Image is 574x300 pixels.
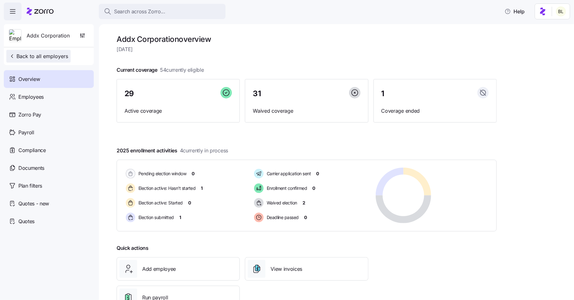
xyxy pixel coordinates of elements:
[505,8,525,15] span: Help
[18,164,44,172] span: Documents
[160,66,204,74] span: 54 currently eligible
[265,170,311,177] span: Carrier application sent
[265,185,307,191] span: Enrollment confirmed
[4,88,94,106] a: Employees
[9,52,68,60] span: Back to all employers
[117,34,497,44] h1: Addx Corporation overview
[313,185,316,191] span: 0
[4,123,94,141] a: Payroll
[117,147,228,155] span: 2025 enrollment activities
[4,141,94,159] a: Compliance
[114,8,165,16] span: Search across Zorro...
[556,6,566,17] img: 2fabda6663eee7a9d0b710c60bc473af
[18,200,49,208] span: Quotes - new
[188,200,191,206] span: 0
[304,214,307,221] span: 0
[4,70,94,88] a: Overview
[381,90,385,97] span: 1
[117,66,204,74] span: Current coverage
[265,200,297,206] span: Waived election
[201,185,203,191] span: 1
[99,4,226,19] button: Search across Zorro...
[124,90,134,97] span: 29
[18,93,44,101] span: Employees
[18,182,42,190] span: Plan filters
[18,111,41,119] span: Zorro Pay
[271,265,302,273] span: View invoices
[6,50,71,63] button: Back to all employers
[265,214,299,221] span: Deadline passed
[253,107,360,115] span: Waived coverage
[117,244,149,252] span: Quick actions
[192,170,195,177] span: 0
[180,147,228,155] span: 4 currently in process
[253,90,261,97] span: 31
[4,195,94,212] a: Quotes - new
[4,159,94,177] a: Documents
[4,106,94,123] a: Zorro Pay
[18,129,34,137] span: Payroll
[9,30,21,42] img: Employer logo
[124,107,232,115] span: Active coverage
[316,170,319,177] span: 0
[303,200,305,206] span: 2
[500,5,530,18] button: Help
[18,146,46,154] span: Compliance
[137,170,187,177] span: Pending election window
[142,265,176,273] span: Add employee
[137,214,174,221] span: Election submitted
[381,107,489,115] span: Coverage ended
[27,32,70,40] span: Addx Corporation
[4,212,94,230] a: Quotes
[18,217,35,225] span: Quotes
[4,177,94,195] a: Plan filters
[137,185,196,191] span: Election active: Hasn't started
[137,200,183,206] span: Election active: Started
[179,214,181,221] span: 1
[117,45,497,53] span: [DATE]
[18,75,40,83] span: Overview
